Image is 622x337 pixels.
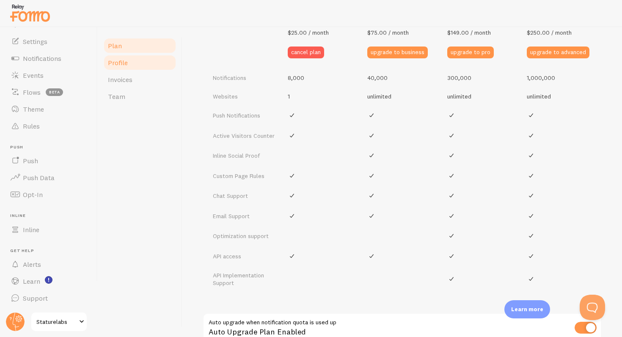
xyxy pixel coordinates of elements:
span: Staturelabs [36,317,77,327]
button: upgrade to pro [447,47,494,58]
td: 1 [283,87,363,106]
button: upgrade to business [367,47,428,58]
span: Opt-In [23,190,43,199]
td: unlimited [362,87,442,106]
a: Events [5,67,92,84]
td: Email Support [203,206,283,226]
td: 8,000 [283,68,363,87]
a: Plan [103,37,177,54]
span: Push Data [23,173,55,182]
span: Events [23,71,44,79]
button: upgrade to advanced [527,47,589,58]
td: 1,000,000 [522,68,602,87]
svg: <p>Watch New Feature Tutorials!</p> [45,276,52,284]
span: beta [46,88,63,96]
td: 40,000 [362,68,442,87]
span: $75.00 / month [367,29,409,36]
td: unlimited [522,87,602,106]
td: Websites [203,87,283,106]
span: Invoices [108,75,132,84]
span: Rules [23,122,40,130]
span: Inline [23,225,39,234]
span: Settings [23,37,47,46]
span: Support [23,294,48,302]
a: Opt-In [5,186,92,203]
a: Flows beta [5,84,92,101]
a: Rules [5,118,92,134]
span: Get Help [10,248,92,254]
span: $25.00 / month [288,29,329,36]
a: Invoices [103,71,177,88]
a: Team [103,88,177,105]
span: $250.00 / month [527,29,572,36]
button: cancel plan [288,47,324,58]
span: Notifications [23,54,61,63]
img: fomo-relay-logo-orange.svg [9,2,51,24]
span: Alerts [23,260,41,269]
a: Profile [103,54,177,71]
span: Team [108,92,125,101]
span: Push [10,145,92,150]
td: API access [203,246,283,266]
a: Support [5,290,92,307]
td: 300,000 [442,68,522,87]
a: Theme [5,101,92,118]
a: Settings [5,33,92,50]
td: Notifications [203,68,283,87]
span: Inline [10,213,92,219]
a: Alerts [5,256,92,273]
span: Learn [23,277,40,285]
a: Push [5,152,92,169]
span: Push [23,156,38,165]
span: Theme [23,105,44,113]
p: Learn more [511,305,543,313]
td: Inline Social Proof [203,145,283,166]
span: Flows [23,88,41,96]
span: Plan [108,41,122,50]
td: Chat Support [203,186,283,206]
a: Staturelabs [30,312,88,332]
td: Push Notifications [203,105,283,126]
td: Active Visitors Counter [203,126,283,146]
span: $149.00 / month [447,29,491,36]
td: unlimited [442,87,522,106]
a: Learn [5,273,92,290]
a: Push Data [5,169,92,186]
td: API Implementation Support [203,266,283,292]
span: Profile [108,58,128,67]
div: Learn more [504,300,550,318]
td: Custom Page Rules [203,166,283,186]
iframe: Help Scout Beacon - Open [580,295,605,320]
td: Optimization support [203,226,283,246]
a: Inline [5,221,92,238]
a: Notifications [5,50,92,67]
